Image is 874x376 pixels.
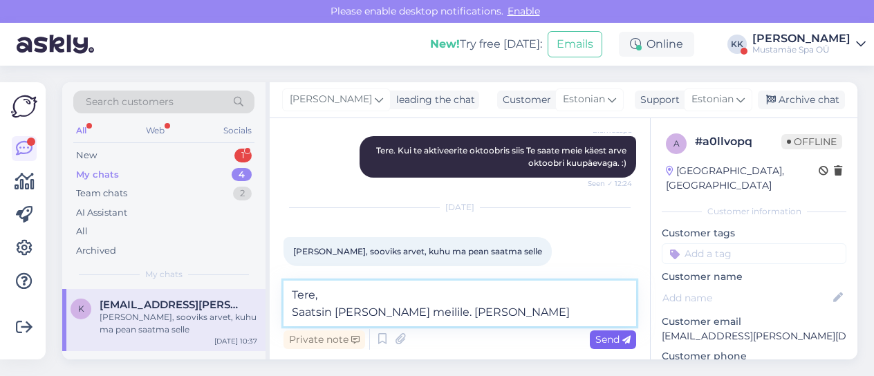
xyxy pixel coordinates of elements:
[221,122,254,140] div: Socials
[781,134,842,149] span: Offline
[78,303,84,314] span: k
[595,333,631,346] span: Send
[234,149,252,162] div: 1
[293,246,542,256] span: [PERSON_NAME], sooviks arvet, kuhu ma pean saatma selle
[376,145,629,168] span: Tere. Kui te aktiveerite oktoobris siis Te saate meie käest arve oktoobri kuupäevaga. :)
[430,37,460,50] b: New!
[100,299,243,311] span: ksenia.kaes@gmail.com
[76,225,88,238] div: All
[76,206,127,220] div: AI Assistant
[86,95,174,109] span: Search customers
[430,36,542,53] div: Try free [DATE]:
[497,93,551,107] div: Customer
[503,5,544,17] span: Enable
[11,93,37,120] img: Askly Logo
[580,178,632,189] span: Seen ✓ 12:24
[143,122,167,140] div: Web
[691,92,734,107] span: Estonian
[666,164,819,193] div: [GEOGRAPHIC_DATA], [GEOGRAPHIC_DATA]
[662,226,846,241] p: Customer tags
[662,329,846,344] p: [EMAIL_ADDRESS][PERSON_NAME][DOMAIN_NAME]
[635,93,680,107] div: Support
[662,349,846,364] p: Customer phone
[752,33,850,44] div: [PERSON_NAME]
[283,201,636,214] div: [DATE]
[283,330,365,349] div: Private note
[752,44,850,55] div: Mustamäe Spa OÜ
[662,270,846,284] p: Customer name
[563,92,605,107] span: Estonian
[233,187,252,200] div: 2
[283,281,636,326] textarea: Tere, Saatsin [PERSON_NAME] meilile. [PERSON_NAME]
[695,133,781,150] div: # a0llvopq
[145,268,183,281] span: My chats
[76,168,119,182] div: My chats
[662,314,846,329] p: Customer email
[214,336,257,346] div: [DATE] 10:37
[290,92,372,107] span: [PERSON_NAME]
[752,33,866,55] a: [PERSON_NAME]Mustamäe Spa OÜ
[391,93,475,107] div: leading the chat
[73,122,89,140] div: All
[548,31,602,57] button: Emails
[76,149,97,162] div: New
[232,168,252,182] div: 4
[619,32,694,57] div: Online
[662,205,846,218] div: Customer information
[76,244,116,258] div: Archived
[727,35,747,54] div: KK
[100,311,257,336] div: [PERSON_NAME], sooviks arvet, kuhu ma pean saatma selle
[662,243,846,264] input: Add a tag
[673,138,680,149] span: a
[76,187,127,200] div: Team chats
[758,91,845,109] div: Archive chat
[288,267,340,277] span: 10:37
[662,290,830,305] input: Add name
